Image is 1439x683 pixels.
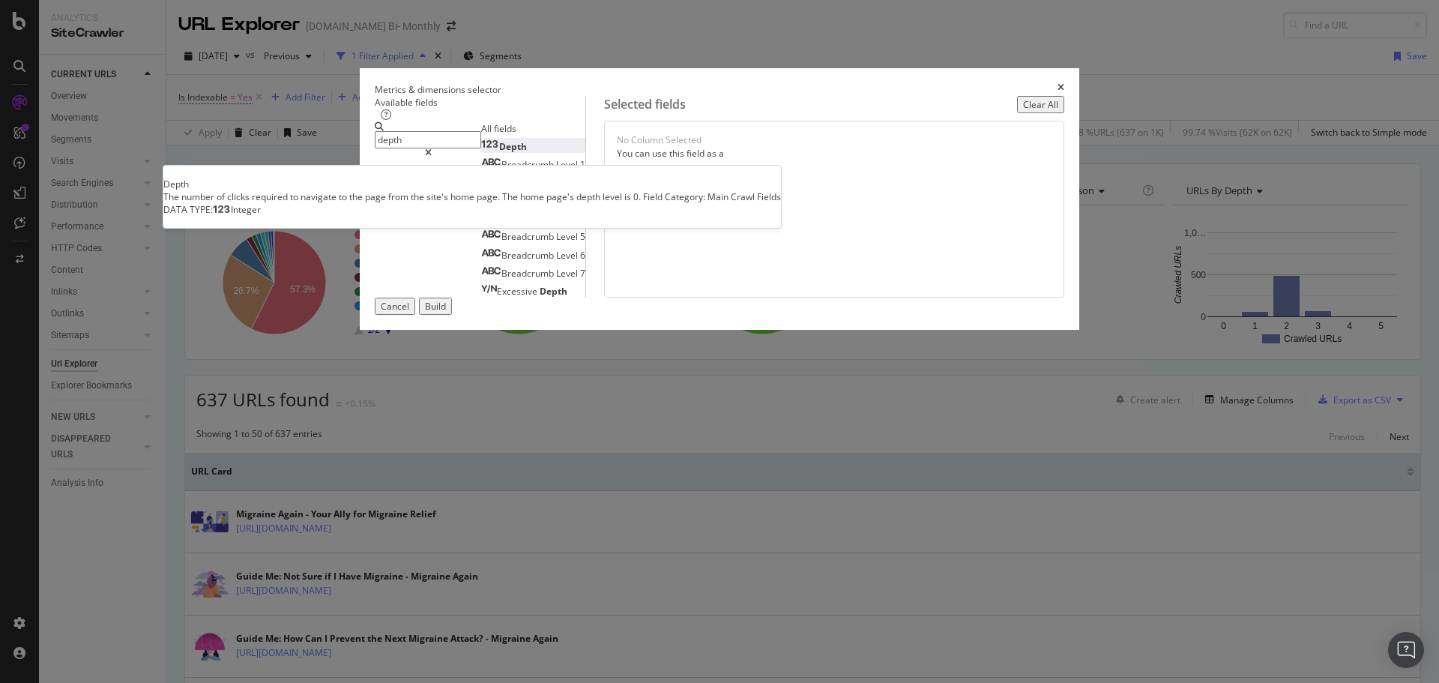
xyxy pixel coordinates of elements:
[556,230,580,243] span: Level
[1388,632,1424,668] div: Open Intercom Messenger
[540,285,567,298] span: Depth
[163,190,781,203] div: The number of clicks required to navigate to the page from the site's home page. The home page's ...
[1023,98,1058,111] div: Clear All
[163,178,781,190] div: Depth
[580,230,585,243] span: 5
[617,133,702,146] div: No Column Selected
[481,122,585,135] div: All fields
[375,96,585,109] div: Available fields
[1017,96,1064,113] button: Clear All
[604,96,686,113] div: Selected fields
[360,68,1079,330] div: modal
[375,83,501,96] div: Metrics & dimensions selector
[580,249,585,262] span: 6
[425,300,446,313] div: Build
[375,298,415,315] button: Cancel
[501,249,556,262] span: Breadcrumb
[501,230,556,243] span: Breadcrumb
[375,131,481,148] input: Search by field name
[163,203,213,216] span: DATA TYPE:
[556,267,580,280] span: Level
[501,267,556,280] span: Breadcrumb
[1058,83,1064,96] div: times
[501,158,556,171] span: Breadcrumb
[497,285,540,298] span: Excessive
[381,300,409,313] div: Cancel
[419,298,452,315] button: Build
[231,203,261,216] span: Integer
[580,158,585,171] span: 1
[556,249,580,262] span: Level
[556,158,580,171] span: Level
[580,267,585,280] span: 7
[499,140,527,153] span: Depth
[617,147,1052,160] div: You can use this field as a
